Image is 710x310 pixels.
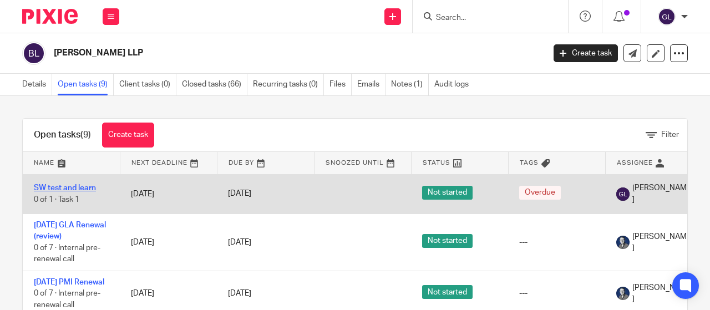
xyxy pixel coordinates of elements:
[120,174,217,214] td: [DATE]
[554,44,618,62] a: Create task
[228,190,251,198] span: [DATE]
[329,74,352,95] a: Files
[120,214,217,271] td: [DATE]
[34,184,96,192] a: SW test and learn
[80,130,91,139] span: (9)
[616,236,630,249] img: Paul%20corporate%20headshot.jpg
[102,123,154,148] a: Create task
[22,74,52,95] a: Details
[326,160,384,166] span: Snoozed Until
[119,74,176,95] a: Client tasks (0)
[34,129,91,141] h1: Open tasks
[228,289,251,297] span: [DATE]
[519,288,594,299] div: ---
[616,287,630,300] img: Paul%20corporate%20headshot.jpg
[422,285,473,299] span: Not started
[434,74,474,95] a: Audit logs
[34,196,79,204] span: 0 of 1 · Task 1
[34,221,106,240] a: [DATE] GLA Renewal (review)
[616,187,630,201] img: svg%3E
[632,282,691,305] span: [PERSON_NAME]
[632,182,691,205] span: [PERSON_NAME]
[661,131,679,139] span: Filter
[391,74,429,95] a: Notes (1)
[22,9,78,24] img: Pixie
[34,244,100,263] span: 0 of 7 · Internal pre-renewal call
[228,238,251,246] span: [DATE]
[632,231,691,254] span: [PERSON_NAME]
[34,289,100,309] span: 0 of 7 · Internal pre-renewal call
[253,74,324,95] a: Recurring tasks (0)
[357,74,386,95] a: Emails
[182,74,247,95] a: Closed tasks (66)
[422,186,473,200] span: Not started
[519,237,594,248] div: ---
[34,278,104,286] a: [DATE] PMI Renewal
[22,42,45,65] img: svg%3E
[519,186,561,200] span: Overdue
[54,47,440,59] h2: [PERSON_NAME] LLP
[58,74,114,95] a: Open tasks (9)
[422,234,473,248] span: Not started
[520,160,539,166] span: Tags
[658,8,676,26] img: svg%3E
[435,13,535,23] input: Search
[423,160,450,166] span: Status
